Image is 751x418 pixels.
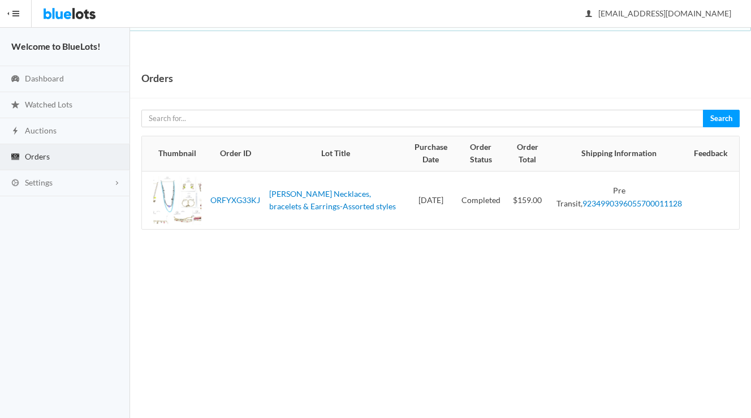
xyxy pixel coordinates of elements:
[586,8,731,18] span: [EMAIL_ADDRESS][DOMAIN_NAME]
[25,152,50,161] span: Orders
[25,126,57,135] span: Auctions
[265,136,406,171] th: Lot Title
[406,171,455,229] td: [DATE]
[210,195,260,205] a: ORFYXG33KJ
[25,178,53,187] span: Settings
[506,171,549,229] td: $159.00
[206,136,265,171] th: Order ID
[554,184,685,210] li: Pre Transit,
[142,136,206,171] th: Thumbnail
[10,178,21,189] ion-icon: cog
[269,189,396,212] a: [PERSON_NAME] Necklaces, bracelets & Earrings-Assorted styles
[582,199,682,208] a: 9234990396055700011128
[583,9,594,20] ion-icon: person
[141,70,173,87] h1: Orders
[25,100,72,109] span: Watched Lots
[11,41,101,51] strong: Welcome to BlueLots!
[10,152,21,163] ion-icon: cash
[141,110,703,127] input: Search for...
[25,74,64,83] span: Dashboard
[455,136,506,171] th: Order Status
[689,136,739,171] th: Feedback
[406,136,455,171] th: Purchase Date
[455,171,506,229] td: Completed
[703,110,740,127] button: Search
[10,126,21,137] ion-icon: flash
[10,74,21,85] ion-icon: speedometer
[549,136,689,171] th: Shipping Information
[10,100,21,111] ion-icon: star
[506,136,549,171] th: Order Total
